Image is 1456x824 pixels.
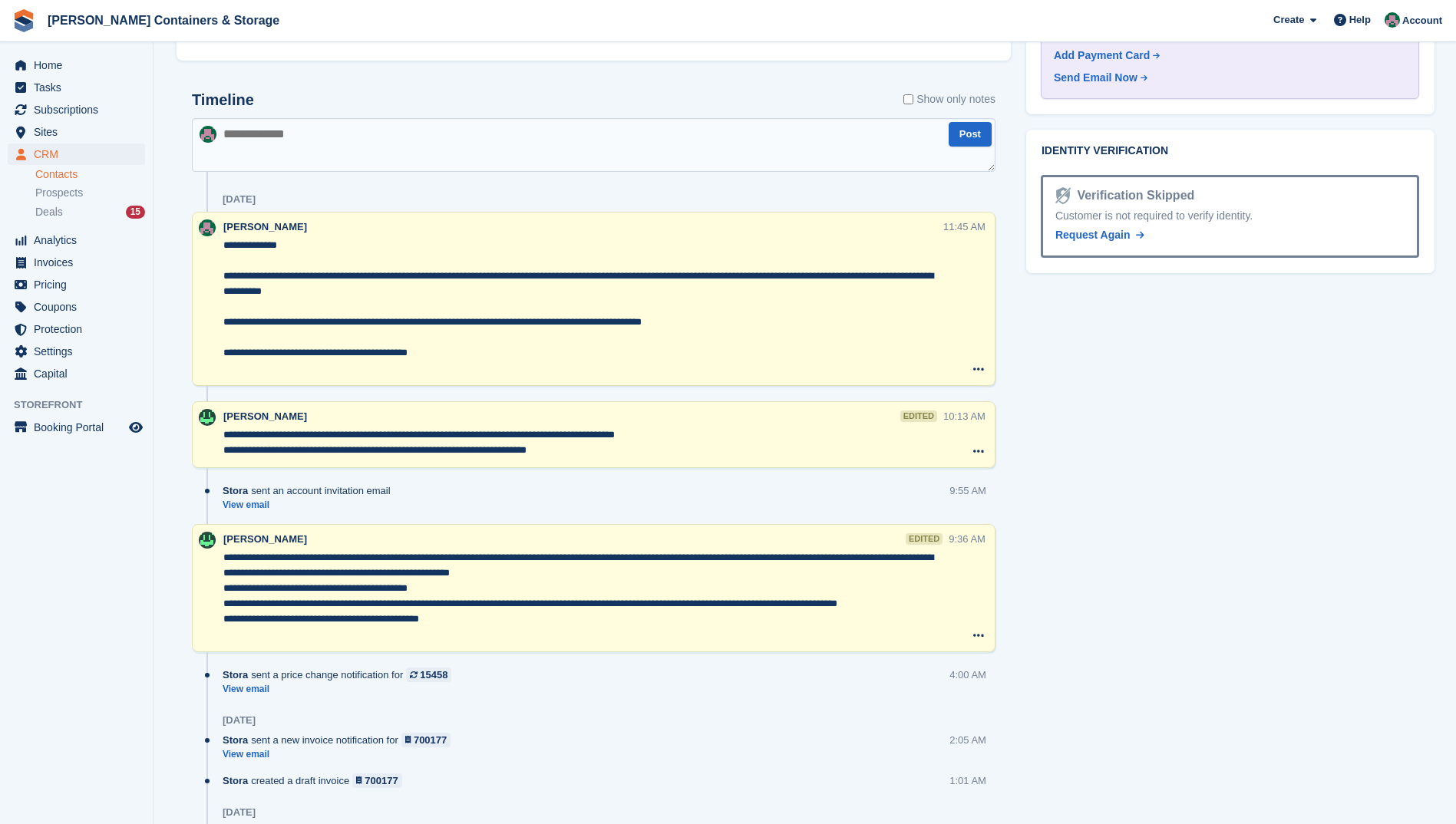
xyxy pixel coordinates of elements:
[1385,12,1400,28] img: Julia Marcham
[414,733,447,747] div: 700177
[34,99,126,120] span: Subscriptions
[1055,229,1131,241] span: Request Again
[8,252,145,273] a: menu
[126,206,145,219] div: 15
[34,274,126,295] span: Pricing
[192,91,254,109] h2: Timeline
[1055,187,1071,204] img: Identity Verification Ready
[34,363,126,384] span: Capital
[8,341,145,362] a: menu
[199,219,216,236] img: Julia Marcham
[949,667,986,682] div: 4:00 AM
[35,186,83,200] span: Prospects
[223,499,398,512] a: View email
[8,99,145,120] a: menu
[223,483,248,498] span: Stora
[12,9,35,32] img: stora-icon-8386f47178a22dfd0bd8f6a31ec36ba5ce8667c1dd55bd0f319d3a0aa187defe.svg
[8,54,145,76] a: menu
[906,533,943,545] div: edited
[14,397,153,413] span: Storefront
[223,193,256,206] div: [DATE]
[8,296,145,318] a: menu
[903,91,913,107] input: Show only notes
[1071,186,1194,205] div: Verification Skipped
[223,806,256,819] div: [DATE]
[1054,48,1150,64] div: Add Payment Card
[223,773,248,788] span: Stora
[352,773,402,788] a: 700177
[1055,227,1144,243] a: Request Again
[949,483,986,498] div: 9:55 AM
[223,683,459,696] a: View email
[223,483,398,498] div: sent an account invitation email
[420,667,447,682] div: 15458
[223,714,256,727] div: [DATE]
[35,185,145,201] a: Prospects
[223,773,410,788] div: created a draft invoice
[903,91,995,107] label: Show only notes
[8,363,145,384] a: menu
[34,252,126,273] span: Invoices
[8,121,145,143] a: menu
[8,417,145,438] a: menu
[406,667,451,682] a: 15458
[1042,145,1419,157] h2: Identity verification
[943,219,986,234] div: 11:45 AM
[34,318,126,340] span: Protection
[34,77,126,98] span: Tasks
[8,318,145,340] a: menu
[949,532,986,546] div: 9:36 AM
[401,733,451,747] a: 700177
[35,205,63,219] span: Deals
[199,409,216,426] img: Arjun Preetham
[8,143,145,165] a: menu
[200,126,216,143] img: Julia Marcham
[8,274,145,295] a: menu
[34,417,126,438] span: Booking Portal
[949,733,986,747] div: 2:05 AM
[34,296,126,318] span: Coupons
[34,121,126,143] span: Sites
[34,229,126,251] span: Analytics
[35,204,145,220] a: Deals 15
[365,773,398,788] div: 700177
[127,418,145,437] a: Preview store
[8,77,145,98] a: menu
[223,410,307,422] span: [PERSON_NAME]
[223,667,248,682] span: Stora
[949,773,986,788] div: 1:01 AM
[223,748,458,761] a: View email
[943,409,986,424] div: 10:13 AM
[1054,70,1137,86] div: Send Email Now
[223,733,248,747] span: Stora
[223,221,307,232] span: [PERSON_NAME]
[1402,13,1442,28] span: Account
[34,54,126,76] span: Home
[8,229,145,251] a: menu
[223,667,459,682] div: sent a price change notification for
[223,733,458,747] div: sent a new invoice notification for
[34,143,126,165] span: CRM
[35,167,145,182] a: Contacts
[223,533,307,545] span: [PERSON_NAME]
[41,8,286,33] a: [PERSON_NAME] Containers & Storage
[1273,12,1304,28] span: Create
[1054,48,1400,64] a: Add Payment Card
[34,341,126,362] span: Settings
[949,122,992,147] button: Post
[900,410,937,422] div: edited
[1349,12,1371,28] span: Help
[1055,208,1405,224] div: Customer is not required to verify identity.
[199,532,216,549] img: Arjun Preetham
